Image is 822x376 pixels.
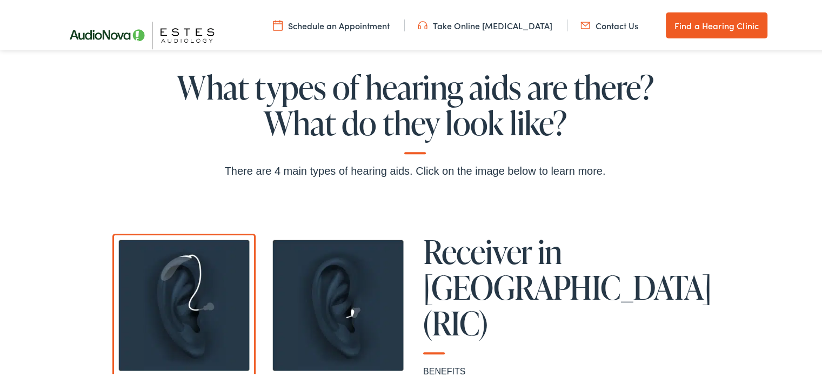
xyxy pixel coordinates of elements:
[423,232,715,353] h1: Receiver in [GEOGRAPHIC_DATA] (RIC)
[580,18,590,30] img: utility icon
[273,18,283,30] img: utility icon
[33,68,797,153] h2: What types of hearing aids are there? What do they look like?
[418,18,552,30] a: Take Online [MEDICAL_DATA]
[33,161,797,178] div: There are 4 main types of hearing aids. Click on the image below to learn more.
[273,18,390,30] a: Schedule an Appointment
[666,11,767,37] a: Find a Hearing Clinic
[418,18,427,30] img: utility icon
[580,18,638,30] a: Contact Us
